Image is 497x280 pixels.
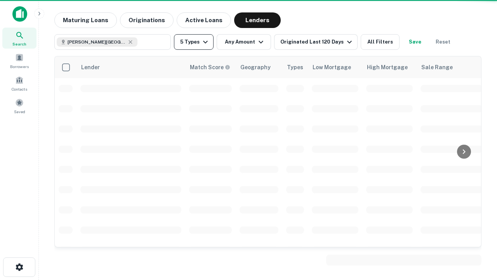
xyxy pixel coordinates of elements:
iframe: Chat Widget [458,218,497,255]
th: Types [282,56,308,78]
div: Capitalize uses an advanced AI algorithm to match your search with the best lender. The match sco... [190,63,230,72]
button: Maturing Loans [54,12,117,28]
a: Search [2,28,36,49]
th: Low Mortgage [308,56,362,78]
div: Low Mortgage [313,63,351,72]
button: Save your search to get updates of matches that match your search criteria. [403,34,427,50]
button: All Filters [361,34,400,50]
div: Types [287,63,303,72]
span: Saved [14,108,25,115]
a: Contacts [2,73,36,94]
button: Originated Last 120 Days [274,34,358,50]
h6: Match Score [190,63,229,72]
button: Active Loans [177,12,231,28]
button: Originations [120,12,174,28]
div: Sale Range [421,63,453,72]
div: Geography [240,63,271,72]
button: 5 Types [174,34,214,50]
th: Lender [76,56,185,78]
div: High Mortgage [367,63,408,72]
div: Originated Last 120 Days [280,37,354,47]
span: Borrowers [10,63,29,70]
button: Any Amount [217,34,271,50]
button: Lenders [234,12,281,28]
button: Reset [431,34,455,50]
a: Saved [2,95,36,116]
span: Search [12,41,26,47]
span: Contacts [12,86,27,92]
th: High Mortgage [362,56,417,78]
th: Capitalize uses an advanced AI algorithm to match your search with the best lender. The match sco... [185,56,236,78]
span: [PERSON_NAME][GEOGRAPHIC_DATA], [GEOGRAPHIC_DATA] [68,38,126,45]
div: Lender [81,63,100,72]
th: Geography [236,56,282,78]
img: capitalize-icon.png [12,6,27,22]
th: Sale Range [417,56,487,78]
a: Borrowers [2,50,36,71]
